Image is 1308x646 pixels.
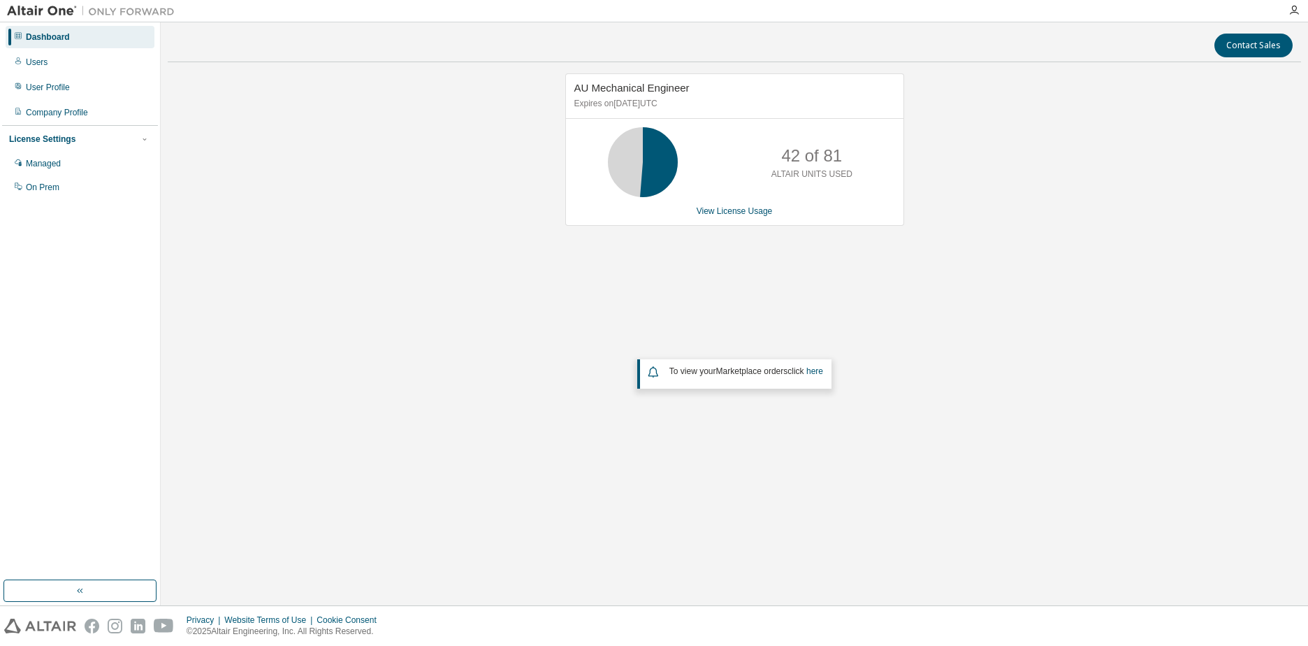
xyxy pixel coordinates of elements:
a: here [806,366,823,376]
div: On Prem [26,182,59,193]
img: youtube.svg [154,619,174,633]
span: AU Mechanical Engineer [574,82,690,94]
a: View License Usage [697,206,773,216]
div: Company Profile [26,107,88,118]
em: Marketplace orders [716,366,788,376]
div: User Profile [26,82,70,93]
img: linkedin.svg [131,619,145,633]
span: To view your click [669,366,823,376]
img: altair_logo.svg [4,619,76,633]
img: Altair One [7,4,182,18]
div: Dashboard [26,31,70,43]
p: 42 of 81 [781,144,842,168]
img: instagram.svg [108,619,122,633]
p: ALTAIR UNITS USED [771,168,852,180]
p: Expires on [DATE] UTC [574,98,892,110]
button: Contact Sales [1214,34,1293,57]
div: Managed [26,158,61,169]
div: Website Terms of Use [224,615,317,626]
p: © 2025 Altair Engineering, Inc. All Rights Reserved. [187,626,385,638]
div: Users [26,57,48,68]
div: Privacy [187,615,224,626]
img: facebook.svg [85,619,99,633]
div: License Settings [9,134,75,145]
div: Cookie Consent [317,615,384,626]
